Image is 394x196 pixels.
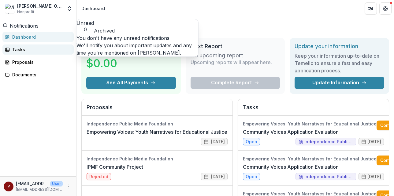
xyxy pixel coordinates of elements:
button: Notifications [2,22,39,29]
div: Documents [12,71,69,78]
button: Open entity switcher [65,2,74,15]
button: Get Help [379,2,392,15]
h3: Keep your information up-to-date on Temelio to ensure a fast and easy application process. [295,52,384,74]
button: Unread [76,19,94,33]
img: Victoria Urban Outreach Tutoring Service [5,4,15,13]
a: Update Information [295,77,384,89]
p: User [50,181,63,186]
a: Documents [2,70,74,80]
p: You don't have any unread notifications [76,34,198,42]
div: victoriabest@vuots.org [7,184,10,188]
a: Tasks [2,44,74,55]
a: Community Voices Application Evaluation [243,128,339,136]
a: Proposals [2,57,74,67]
p: [EMAIL_ADDRESS][DOMAIN_NAME] [16,187,63,192]
a: Dashboard [2,32,74,42]
div: [PERSON_NAME] Outreach Tutoring Service [17,3,63,9]
button: Archived [94,27,115,34]
a: IPMF Community Project [87,163,143,171]
div: Proposals [12,59,69,65]
button: More [65,183,72,190]
nav: breadcrumb [79,4,107,13]
button: See All Payments [86,77,176,89]
span: 0 [76,27,94,33]
div: Tasks [12,46,69,53]
button: Partners [365,2,377,15]
a: Community Voices Application Evaluation [243,163,339,171]
h3: No upcoming report [191,52,243,59]
p: Upcoming reports will appear here. [191,59,272,66]
h1: Dashboard [81,22,389,33]
p: We'll notify you about important updates and any time you're mentioned on [PERSON_NAME]. [76,42,198,56]
h3: $0.00 [86,55,132,71]
h2: Tasks [243,104,384,116]
h2: Proposals [87,104,228,116]
span: Notifications [10,23,39,29]
div: Dashboard [81,5,105,12]
h2: Next Report [191,43,280,50]
span: Nonprofit [17,9,34,15]
a: Empowering Voices: Youth Narratives for Educational Justice [87,128,227,136]
div: Dashboard [12,34,69,40]
p: [EMAIL_ADDRESS][DOMAIN_NAME] [16,180,48,187]
h2: Update your information [295,43,384,50]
